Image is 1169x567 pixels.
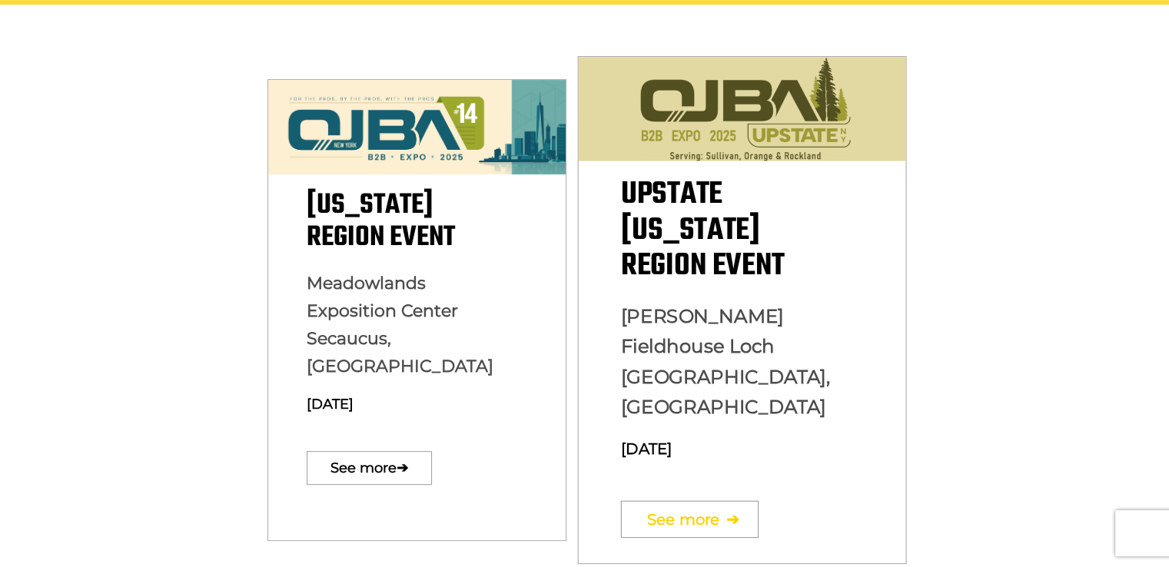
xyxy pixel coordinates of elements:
[307,396,354,413] span: [DATE]
[307,184,455,260] span: [US_STATE] Region Event
[621,439,673,458] span: [DATE]
[307,273,493,376] span: Meadowlands Exposition Center Secaucus, [GEOGRAPHIC_DATA]
[621,171,784,290] span: Upstate [US_STATE] Region Event
[307,451,432,485] a: See more➔
[726,492,739,545] span: ➔
[397,444,408,492] span: ➔
[621,304,831,419] span: [PERSON_NAME] Fieldhouse Loch [GEOGRAPHIC_DATA], [GEOGRAPHIC_DATA]
[621,500,759,537] a: See more➔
